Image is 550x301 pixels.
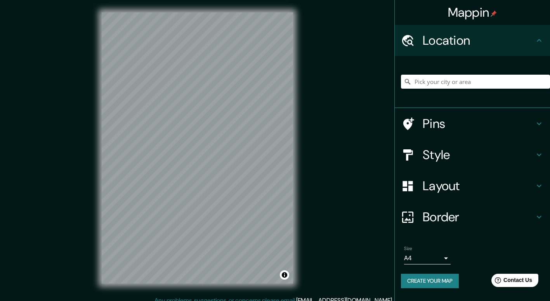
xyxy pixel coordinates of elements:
[395,25,550,56] div: Location
[423,178,534,194] h4: Layout
[401,75,550,89] input: Pick your city or area
[448,5,497,20] h4: Mappin
[404,245,412,252] label: Size
[395,139,550,170] div: Style
[423,209,534,225] h4: Border
[395,108,550,139] div: Pins
[280,270,289,280] button: Toggle attribution
[481,271,541,292] iframe: Help widget launcher
[401,274,459,288] button: Create your map
[395,201,550,233] div: Border
[395,170,550,201] div: Layout
[423,33,534,48] h4: Location
[423,116,534,131] h4: Pins
[491,10,497,17] img: pin-icon.png
[423,147,534,163] h4: Style
[102,12,293,283] canvas: Map
[404,252,451,264] div: A4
